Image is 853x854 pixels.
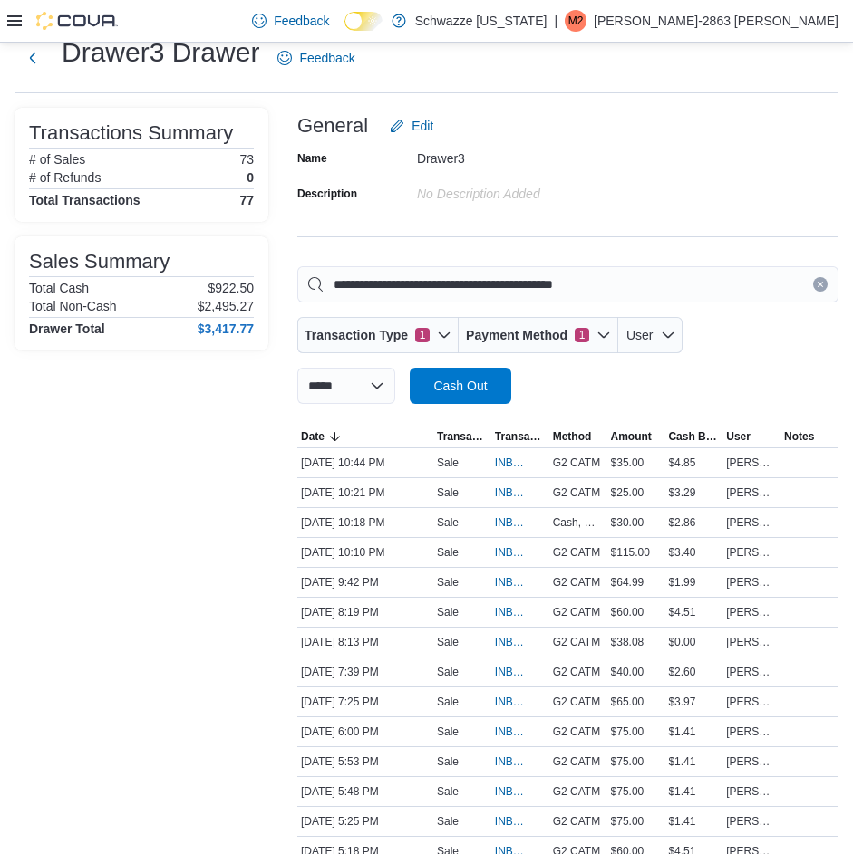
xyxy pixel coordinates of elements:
div: $0.00 [664,631,722,653]
span: $115.00 [611,545,650,560]
span: [PERSON_NAME]-3276 [PERSON_NAME] [726,456,777,470]
a: Feedback [270,40,362,76]
p: Sale [437,515,459,530]
button: INB6W5-3603924 [495,452,546,474]
p: $2,495.27 [198,299,254,313]
div: $3.40 [664,542,722,563]
span: Notes [784,429,814,444]
span: $25.00 [611,485,645,500]
div: Drawer3 [417,144,660,166]
button: User [618,317,683,353]
div: $1.41 [664,811,722,832]
button: INB6W5-3603885 [495,512,546,533]
span: G2 CATM [553,784,600,799]
h6: Total Non-Cash [29,299,117,313]
span: $64.99 [611,575,645,590]
p: Sale [437,665,459,679]
span: G2 CATM [553,665,600,679]
p: Sale [437,814,459,829]
button: INB6W5-3602678 [495,751,546,772]
input: Dark Mode [344,12,383,31]
p: Sale [437,605,459,619]
button: Notes [780,426,838,447]
span: Payment Method [466,326,567,344]
h3: Sales Summary [29,251,170,273]
div: [DATE] 7:25 PM [297,691,433,713]
span: INB6W5-3603291 [495,665,528,679]
span: $30.00 [611,515,645,530]
div: [DATE] 5:53 PM [297,751,433,772]
button: INB6W5-3603502 [495,601,546,623]
span: $40.00 [611,665,645,679]
span: Dark Mode [344,31,345,32]
span: $60.00 [611,605,645,619]
div: $3.29 [664,482,722,504]
span: INB6W5-3603885 [495,515,528,530]
span: [PERSON_NAME]-3276 [PERSON_NAME] [726,575,777,590]
span: INB6W5-3603924 [495,456,528,470]
span: INB6W5-3603214 [495,695,528,709]
span: [PERSON_NAME]-3276 [PERSON_NAME] [726,485,777,500]
p: 73 [239,152,254,167]
p: Sale [437,456,459,470]
input: This is a search bar. As you type, the results lower in the page will automatically filter. [297,266,838,302]
p: Sale [437,724,459,739]
span: [PERSON_NAME]-3276 [PERSON_NAME] [726,635,777,649]
button: INB6W5-3602728 [495,721,546,743]
button: INB6W5-3602654 [495,781,546,802]
span: Feedback [299,49,354,67]
span: 1 active filters [415,328,430,342]
span: G2 CATM [553,635,600,649]
h1: Drawer3 Drawer [62,34,259,71]
button: INB6W5-3603782 [495,571,546,593]
h4: $3,417.77 [198,321,254,336]
span: INB6W5-3603473 [495,635,528,649]
span: M2 [568,10,584,32]
span: INB6W5-3603502 [495,605,528,619]
div: $1.99 [664,571,722,593]
span: 1 active filters [575,328,589,342]
h4: Total Transactions [29,193,141,207]
div: [DATE] 10:18 PM [297,512,433,533]
span: $75.00 [611,754,645,769]
span: G2 CATM [553,485,600,500]
button: INB6W5-3603867 [495,542,546,563]
span: Date [301,429,325,444]
span: G2 CATM [553,724,600,739]
img: Cova [36,12,118,30]
h3: Transactions Summary [29,122,233,144]
span: [PERSON_NAME]-3276 [PERSON_NAME] [726,754,777,769]
p: 0 [247,170,254,185]
button: Cash Out [410,368,511,404]
div: $2.60 [664,661,722,683]
p: | [554,10,557,32]
h6: # of Sales [29,152,85,167]
span: [PERSON_NAME]-3276 [PERSON_NAME] [726,814,777,829]
p: Sale [437,545,459,560]
button: INB6W5-3603891 [495,482,546,504]
button: Transaction # [491,426,549,447]
span: $75.00 [611,784,645,799]
button: INB6W5-3603291 [495,661,546,683]
div: [DATE] 8:13 PM [297,631,433,653]
div: $2.86 [664,512,722,533]
button: Next [15,40,51,76]
h6: # of Refunds [29,170,101,185]
button: Method [549,426,607,447]
div: [DATE] 9:42 PM [297,571,433,593]
div: [DATE] 10:10 PM [297,542,433,563]
span: Transaction # [495,429,546,444]
div: $1.41 [664,781,722,802]
button: Payment Method1 active filters [459,317,618,353]
span: G2 CATM [553,695,600,709]
div: [DATE] 10:21 PM [297,482,433,504]
div: $1.41 [664,721,722,743]
div: [DATE] 5:48 PM [297,781,433,802]
span: INB6W5-3602678 [495,754,528,769]
span: Transaction Type [305,326,408,344]
button: Cash Back [664,426,722,447]
div: [DATE] 8:19 PM [297,601,433,623]
label: Name [297,151,327,166]
span: User [726,429,751,444]
span: Cash Back [668,429,719,444]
